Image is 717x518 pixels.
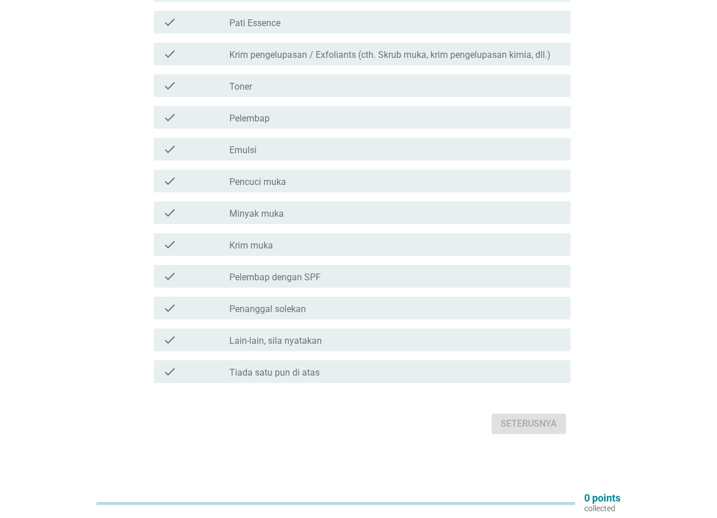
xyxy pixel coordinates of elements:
i: check [163,333,177,347]
label: Pati Essence [229,18,280,29]
i: check [163,111,177,124]
i: check [163,301,177,315]
i: check [163,365,177,378]
p: collected [584,503,620,513]
label: Toner [229,81,252,92]
i: check [163,269,177,283]
i: check [163,79,177,92]
label: Minyak muka [229,208,284,220]
label: Pelembap dengan SPF [229,272,321,283]
label: Penanggal solekan [229,304,306,315]
label: Krim muka [229,240,273,251]
i: check [163,47,177,61]
p: 0 points [584,493,620,503]
i: check [163,238,177,251]
label: Krim pengelupasan / Exfoliants (cth. Skrub muka, krim pengelupasan kimia, dll.) [229,49,551,61]
label: Lain-lain, sila nyatakan [229,335,322,347]
i: check [163,15,177,29]
i: check [163,174,177,188]
label: Pencuci muka [229,176,286,188]
i: check [163,142,177,156]
label: Pelembap [229,113,270,124]
label: Emulsi [229,145,257,156]
i: check [163,206,177,220]
label: Tiada satu pun di atas [229,367,320,378]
